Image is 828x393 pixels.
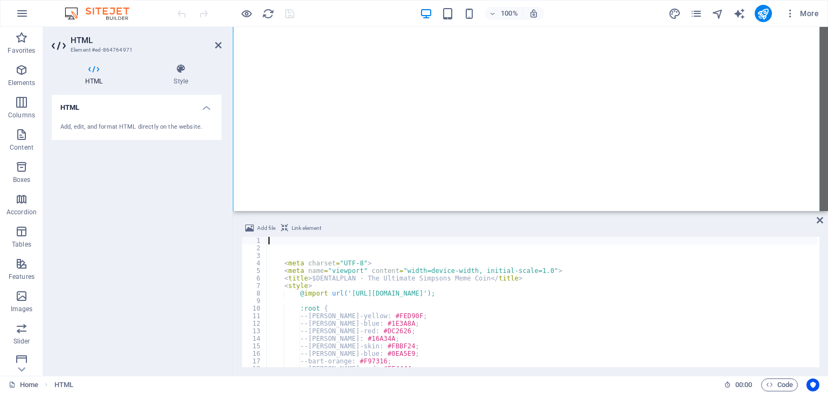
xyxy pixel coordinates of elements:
button: navigator [712,7,724,20]
p: Boxes [13,176,31,184]
p: Elements [8,79,36,87]
a: Click to cancel selection. Double-click to open Pages [9,378,38,391]
p: Columns [8,111,35,120]
h4: HTML [52,95,222,114]
span: Link element [292,222,321,235]
button: pages [690,7,703,20]
i: Reload page [262,8,274,20]
button: Usercentrics [806,378,819,391]
nav: breadcrumb [54,378,73,391]
span: More [785,8,819,19]
button: design [668,7,681,20]
div: 16 [242,350,267,357]
i: Publish [757,8,769,20]
span: Add file [257,222,275,235]
span: 00 00 [735,378,752,391]
div: 18 [242,365,267,373]
div: 2 [242,244,267,252]
i: Navigator [712,8,724,20]
p: Images [11,305,33,313]
i: Pages (Ctrl+Alt+S) [690,8,702,20]
i: On resize automatically adjust zoom level to fit chosen device. [529,9,539,18]
div: 10 [242,305,267,312]
div: 13 [242,327,267,335]
button: Click here to leave preview mode and continue editing [240,7,253,20]
span: Code [766,378,793,391]
button: Add file [244,222,277,235]
button: Code [761,378,798,391]
i: AI Writer [733,8,746,20]
span: Click to select. Double-click to edit [54,378,73,391]
img: Editor Logo [62,7,143,20]
div: 1 [242,237,267,244]
p: Content [10,143,33,152]
button: 100% [485,7,523,20]
div: 15 [242,342,267,350]
h4: Style [140,64,222,86]
div: 17 [242,357,267,365]
div: Add, edit, and format HTML directly on the website. [60,123,213,132]
h3: Element #ed-864764971 [71,45,200,55]
div: 6 [242,275,267,282]
p: Favorites [8,46,35,55]
button: More [781,5,823,22]
div: 3 [242,252,267,259]
i: Design (Ctrl+Alt+Y) [668,8,681,20]
div: 8 [242,290,267,297]
h2: HTML [71,36,222,45]
p: Accordion [6,208,37,216]
div: 12 [242,320,267,327]
p: Features [9,272,34,281]
div: 4 [242,259,267,267]
h6: Session time [724,378,753,391]
h6: 100% [501,7,518,20]
p: Slider [13,337,30,346]
div: 5 [242,267,267,275]
h4: HTML [52,64,140,86]
button: Link element [279,222,323,235]
button: text_generator [733,7,746,20]
div: 14 [242,335,267,342]
button: reload [261,7,274,20]
div: 7 [242,282,267,290]
button: publish [755,5,772,22]
div: 9 [242,297,267,305]
div: 11 [242,312,267,320]
p: Tables [12,240,31,249]
span: : [743,381,744,389]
